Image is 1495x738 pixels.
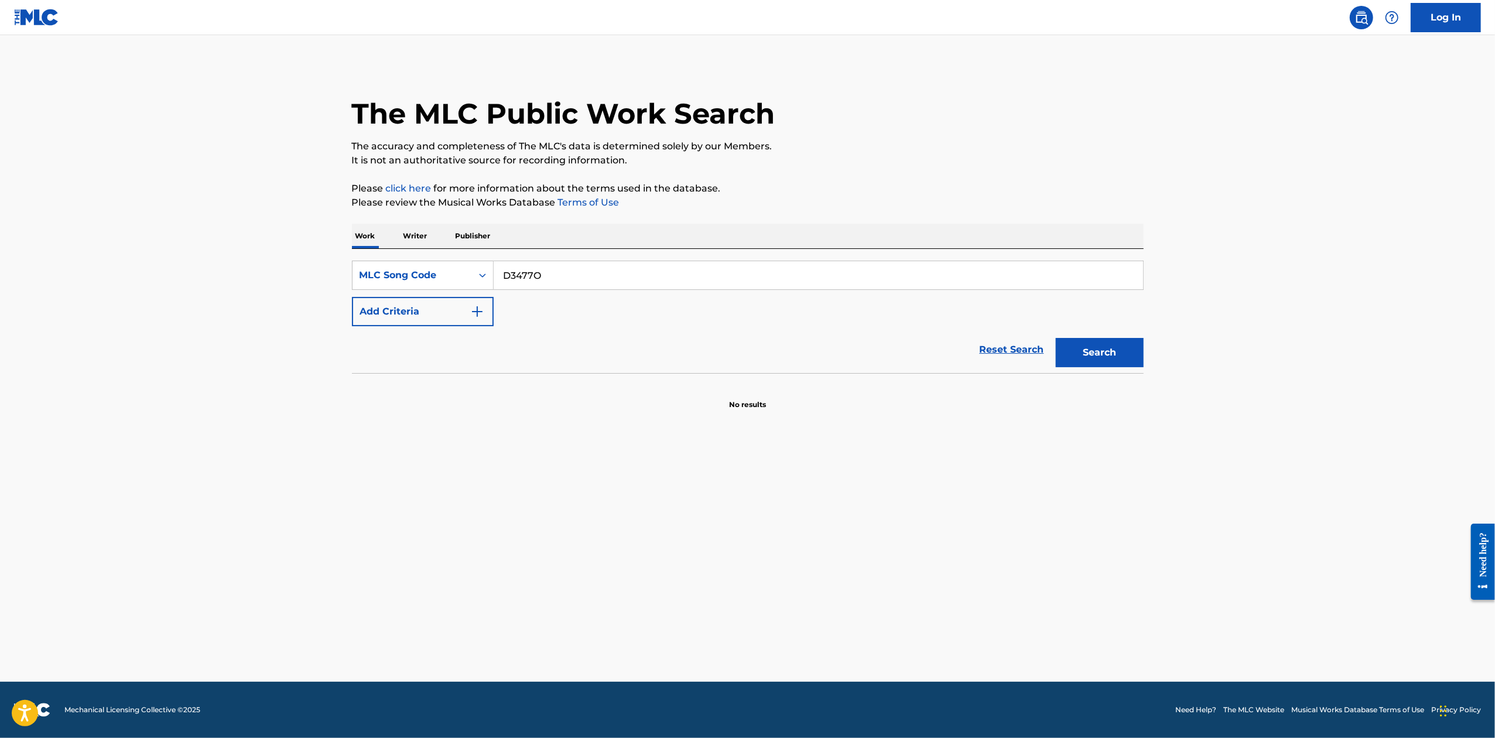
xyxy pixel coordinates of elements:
div: Help [1380,6,1404,29]
p: Writer [400,224,431,248]
h1: The MLC Public Work Search [352,96,775,131]
p: The accuracy and completeness of The MLC's data is determined solely by our Members. [352,139,1144,153]
a: Need Help? [1175,705,1216,715]
div: MLC Song Code [360,268,465,282]
a: click here [386,183,432,194]
a: Terms of Use [556,197,620,208]
a: Privacy Policy [1431,705,1481,715]
span: Mechanical Licensing Collective © 2025 [64,705,200,715]
img: 9d2ae6d4665cec9f34b9.svg [470,305,484,319]
p: Work [352,224,379,248]
p: Please for more information about the terms used in the database. [352,182,1144,196]
button: Search [1056,338,1144,367]
a: Public Search [1350,6,1373,29]
a: Log In [1411,3,1481,32]
p: Publisher [452,224,494,248]
a: Reset Search [974,337,1050,363]
img: search [1354,11,1369,25]
iframe: Chat Widget [1436,682,1495,738]
div: Drag [1440,693,1447,729]
iframe: Resource Center [1462,515,1495,609]
form: Search Form [352,261,1144,373]
img: MLC Logo [14,9,59,26]
button: Add Criteria [352,297,494,326]
img: help [1385,11,1399,25]
img: logo [14,703,50,717]
p: It is not an authoritative source for recording information. [352,153,1144,168]
p: Please review the Musical Works Database [352,196,1144,210]
a: The MLC Website [1223,705,1284,715]
a: Musical Works Database Terms of Use [1291,705,1424,715]
p: No results [729,385,766,410]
